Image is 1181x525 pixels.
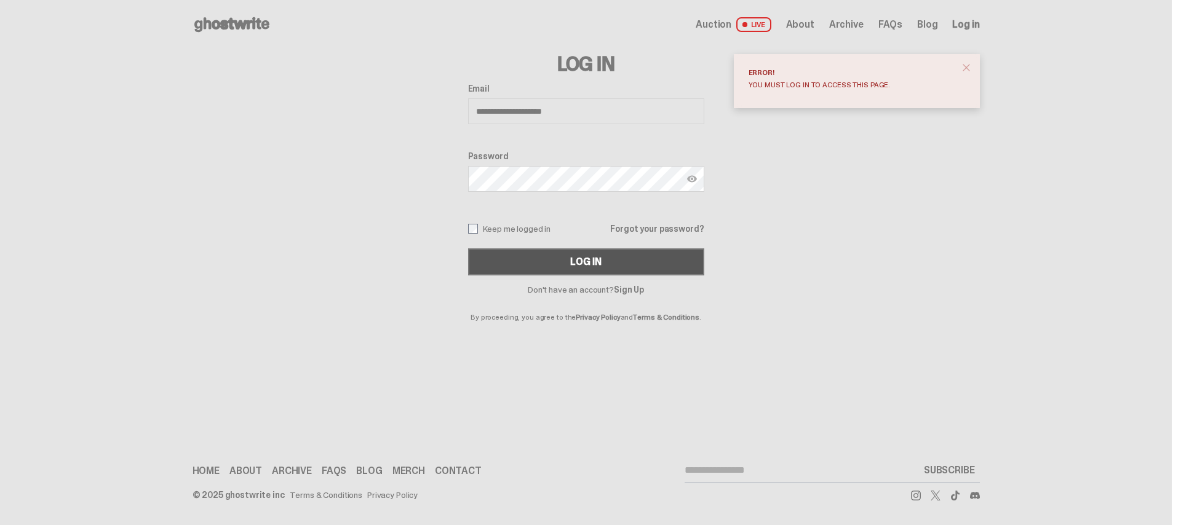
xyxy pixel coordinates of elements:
a: Auction LIVE [696,17,771,32]
h3: Log In [468,54,704,74]
img: Show password [687,174,697,184]
a: Sign Up [614,284,644,295]
div: © 2025 ghostwrite inc [193,491,285,499]
button: Log In [468,248,704,275]
a: Forgot your password? [610,224,704,233]
p: Don't have an account? [468,285,704,294]
a: Merch [392,466,425,476]
span: LIVE [736,17,771,32]
a: Archive [829,20,864,30]
a: About [229,466,262,476]
a: Blog [917,20,937,30]
a: Blog [356,466,382,476]
a: Terms & Conditions [633,312,699,322]
div: Error! [749,69,955,76]
a: FAQs [878,20,902,30]
label: Keep me logged in [468,224,551,234]
label: Email [468,84,704,93]
a: Privacy Policy [367,491,418,499]
a: Archive [272,466,312,476]
div: Log In [570,257,601,267]
label: Password [468,151,704,161]
button: SUBSCRIBE [919,458,980,483]
a: Terms & Conditions [290,491,362,499]
a: About [786,20,814,30]
a: Home [193,466,220,476]
a: Log in [952,20,979,30]
input: Keep me logged in [468,224,478,234]
div: You must log in to access this page. [749,81,955,89]
button: close [955,57,977,79]
span: Auction [696,20,731,30]
a: Contact [435,466,482,476]
p: By proceeding, you agree to the and . [468,294,704,321]
a: Privacy Policy [576,312,620,322]
a: FAQs [322,466,346,476]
